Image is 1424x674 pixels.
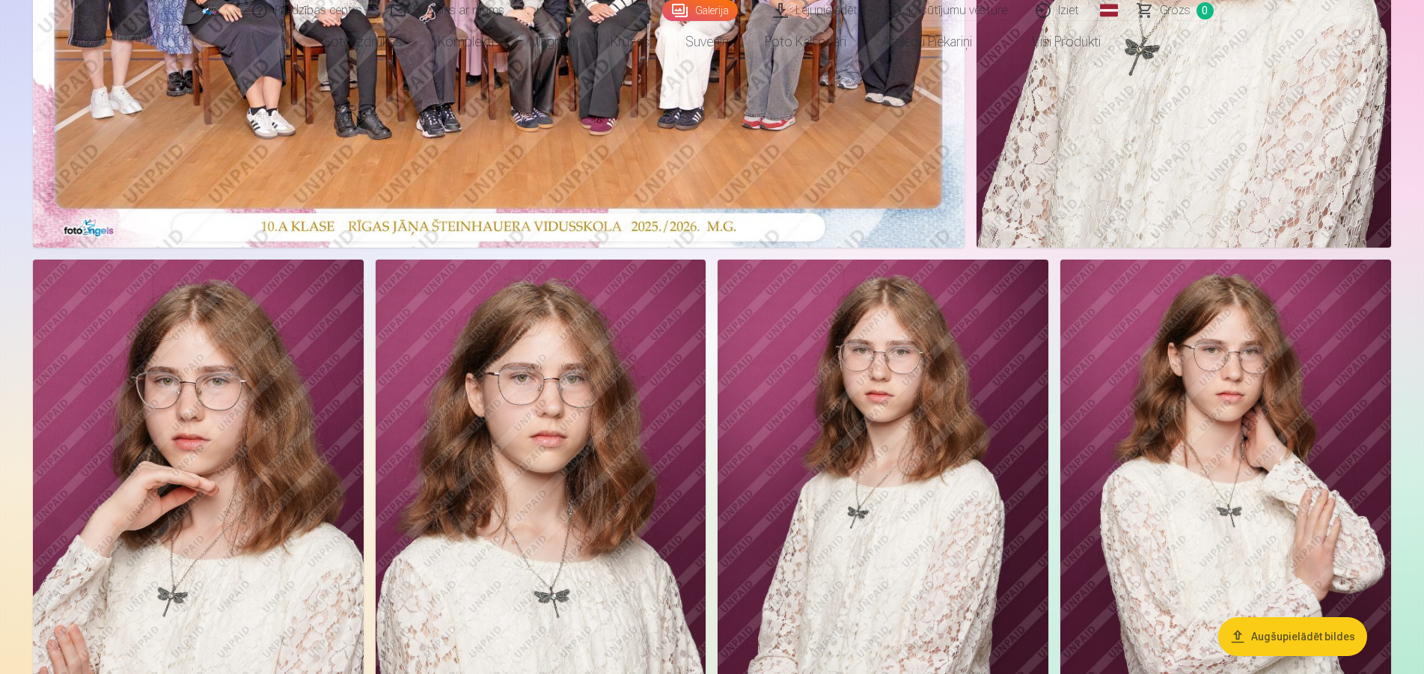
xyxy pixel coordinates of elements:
[420,21,512,63] a: Komplekti
[667,21,747,63] a: Suvenīri
[593,21,667,63] a: Krūzes
[747,21,864,63] a: Foto kalendāri
[1160,1,1191,19] span: Grozs
[1197,2,1214,19] span: 0
[1218,617,1367,656] button: Augšupielādēt bildes
[864,21,990,63] a: Atslēgu piekariņi
[306,21,420,63] a: Foto izdrukas
[990,21,1119,63] a: Visi produkti
[512,21,593,63] a: Magnēti
[202,6,219,15] img: /fa1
